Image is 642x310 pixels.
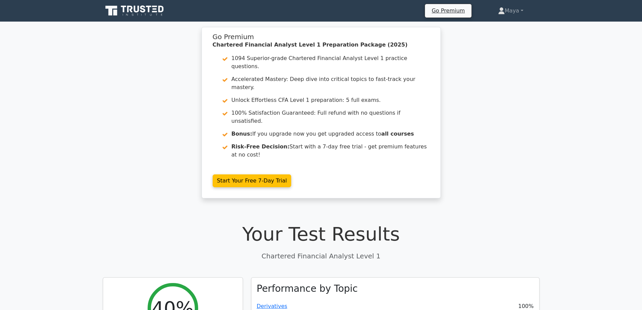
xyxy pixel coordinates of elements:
p: Chartered Financial Analyst Level 1 [103,251,540,261]
h3: Performance by Topic [257,283,358,294]
a: Go Premium [428,6,469,15]
a: Maya [482,4,540,18]
h1: Your Test Results [103,223,540,245]
a: Start Your Free 7-Day Trial [213,174,292,187]
a: Derivatives [257,303,287,309]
